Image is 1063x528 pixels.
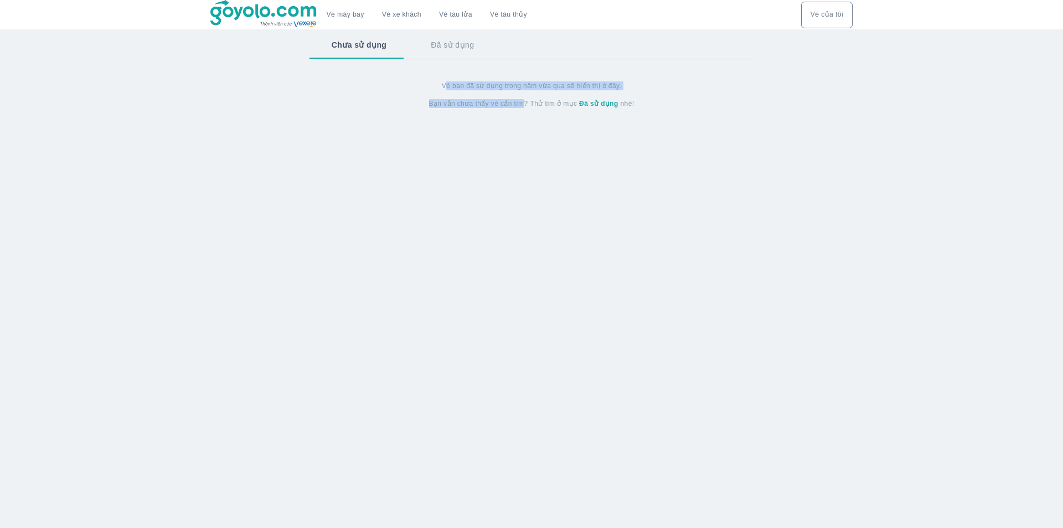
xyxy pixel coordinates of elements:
strong: Đã sử dụng [579,100,618,107]
div: choose transportation mode [318,2,536,28]
span: Thử tìm ở mục nhé! [530,99,634,108]
div: basic tabs example [309,30,754,59]
span: Bạn vẫn chưa thấy vé cần tìm? [429,99,528,108]
button: Đã sử dụng [409,30,496,59]
button: Vé của tôi [801,2,853,28]
a: Vé xe khách [382,11,421,19]
div: choose transportation mode [801,2,853,28]
span: Vé bạn đã sử dụng trong năm vừa qua sẽ hiển thị ở đây. [442,81,622,90]
button: Chưa sử dụng [309,30,409,59]
button: Vé tàu thủy [481,2,536,28]
a: Vé tàu lửa [430,2,481,28]
a: Vé máy bay [327,11,364,19]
